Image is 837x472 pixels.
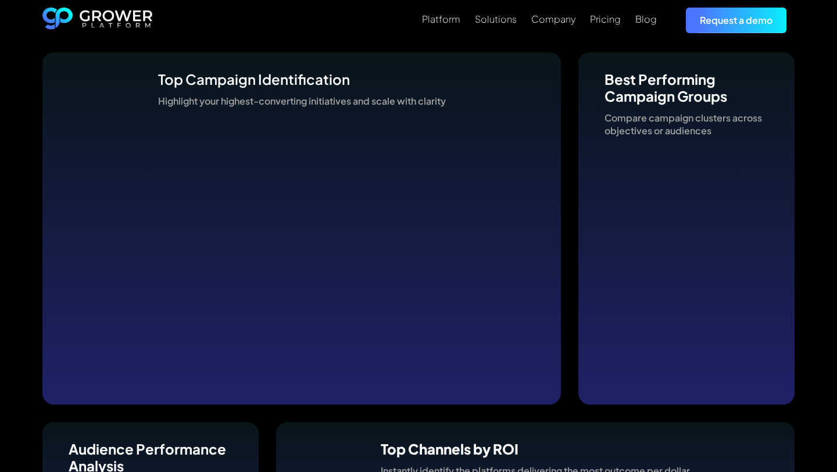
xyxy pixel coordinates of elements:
[686,8,786,33] a: Request a demo
[475,13,517,24] div: Solutions
[422,13,460,24] div: Platform
[475,12,517,26] a: Solutions
[158,70,350,88] strong: Top Campaign Identification
[590,13,621,24] div: Pricing
[604,112,768,138] p: Compare campaign clusters across objectives or audiences
[531,12,575,26] a: Company
[635,12,657,26] a: Blog
[604,71,768,105] h4: Best Performing Campaign Groups
[42,8,153,33] a: home
[381,441,690,457] h4: Top Channels by ROI
[531,13,575,24] div: Company
[590,12,621,26] a: Pricing
[158,95,446,108] p: Highlight your highest-converting initiatives and scale with clarity
[635,13,657,24] div: Blog
[422,12,460,26] a: Platform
